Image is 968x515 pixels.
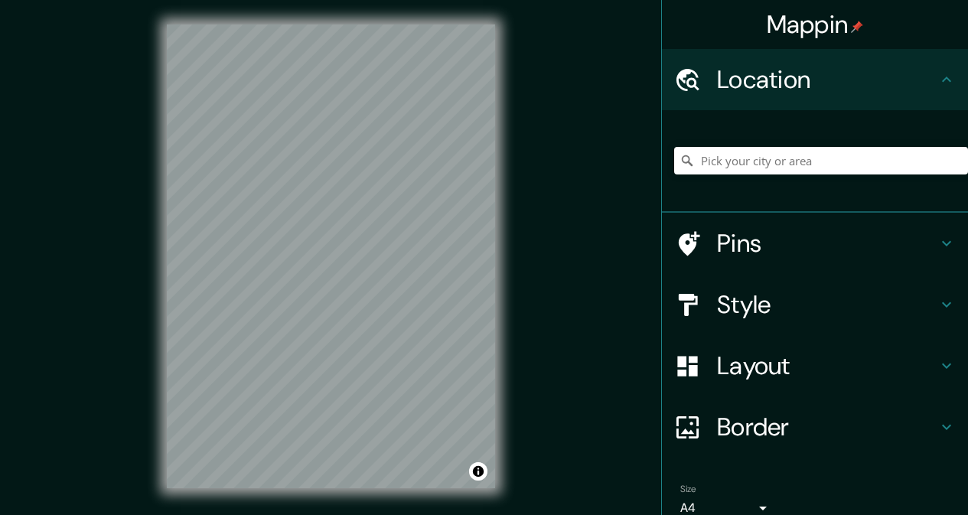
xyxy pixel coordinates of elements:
[662,396,968,458] div: Border
[851,21,863,33] img: pin-icon.png
[767,9,864,40] h4: Mappin
[662,335,968,396] div: Layout
[717,350,937,381] h4: Layout
[717,412,937,442] h4: Border
[167,24,495,488] canvas: Map
[717,228,937,259] h4: Pins
[662,213,968,274] div: Pins
[717,64,937,95] h4: Location
[469,462,487,481] button: Toggle attribution
[662,49,968,110] div: Location
[717,289,937,320] h4: Style
[674,147,968,174] input: Pick your city or area
[662,274,968,335] div: Style
[680,483,696,496] label: Size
